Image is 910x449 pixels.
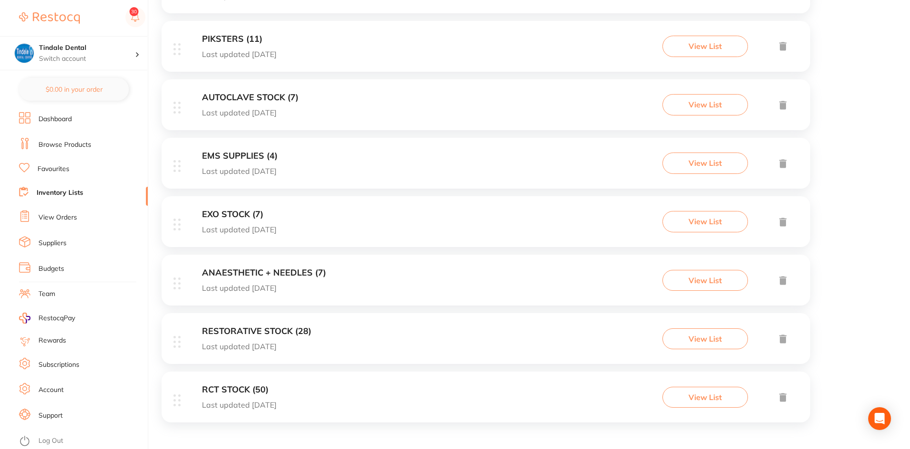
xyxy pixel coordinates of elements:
img: Restocq Logo [19,12,80,24]
a: Restocq Logo [19,7,80,29]
a: Dashboard [38,115,72,124]
h3: RCT STOCK (50) [202,385,277,395]
div: RESTORATIVE STOCK (28)Last updated [DATE]View List [162,313,810,372]
span: RestocqPay [38,314,75,323]
div: ANAESTHETIC + NEEDLES (7)Last updated [DATE]View List [162,255,810,313]
img: Tindale Dental [15,44,34,63]
p: Last updated [DATE] [202,225,277,234]
button: View List [662,387,748,408]
button: $0.00 in your order [19,78,129,101]
a: Favourites [38,164,69,174]
button: View List [662,270,748,291]
p: Last updated [DATE] [202,342,311,351]
p: Last updated [DATE] [202,401,277,409]
img: RestocqPay [19,313,30,324]
a: Log Out [38,436,63,446]
h3: EXO STOCK (7) [202,210,277,220]
a: View Orders [38,213,77,222]
p: Last updated [DATE] [202,50,277,58]
p: Last updated [DATE] [202,108,298,117]
a: Team [38,289,55,299]
div: Open Intercom Messenger [868,407,891,430]
a: Support [38,411,63,420]
button: View List [662,94,748,115]
div: RCT STOCK (50)Last updated [DATE]View List [162,372,810,430]
button: View List [662,36,748,57]
a: Suppliers [38,239,67,248]
a: Account [38,385,64,395]
button: View List [662,153,748,173]
h3: AUTOCLAVE STOCK (7) [202,93,298,103]
a: Browse Products [38,140,91,150]
h3: RESTORATIVE STOCK (28) [202,326,311,336]
a: Budgets [38,264,64,274]
button: View List [662,328,748,349]
p: Last updated [DATE] [202,167,278,175]
h3: EMS SUPPLIES (4) [202,151,278,161]
div: EXO STOCK (7)Last updated [DATE]View List [162,196,810,255]
h3: ANAESTHETIC + NEEDLES (7) [202,268,326,278]
p: Switch account [39,54,135,64]
a: RestocqPay [19,313,75,324]
a: Subscriptions [38,360,79,370]
a: Inventory Lists [37,188,83,198]
a: Rewards [38,336,66,345]
h3: PIKSTERS (11) [202,34,277,44]
div: EMS SUPPLIES (4)Last updated [DATE]View List [162,138,810,196]
button: View List [662,211,748,232]
div: AUTOCLAVE STOCK (7)Last updated [DATE]View List [162,79,810,138]
button: Log Out [19,434,145,449]
div: PIKSTERS (11)Last updated [DATE]View List [162,21,810,79]
p: Last updated [DATE] [202,284,326,292]
h4: Tindale Dental [39,43,135,53]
